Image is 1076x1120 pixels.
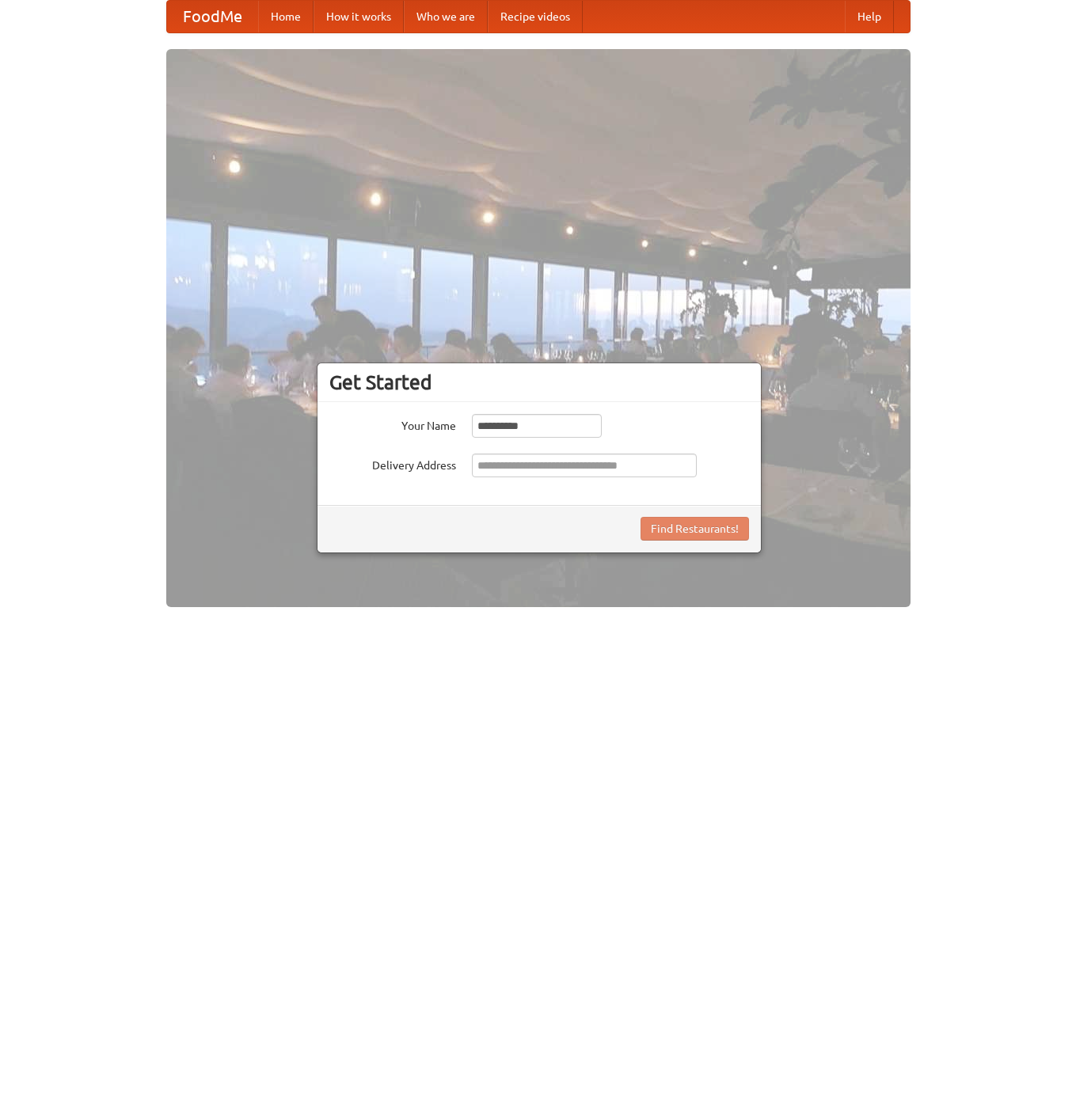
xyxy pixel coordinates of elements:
[329,454,456,473] label: Delivery Address
[314,1,404,32] a: How it works
[404,1,488,32] a: Who we are
[641,517,749,541] button: Find Restaurants!
[488,1,583,32] a: Recipe videos
[167,1,258,32] a: FoodMe
[258,1,314,32] a: Home
[845,1,894,32] a: Help
[329,370,749,394] h3: Get Started
[329,414,456,434] label: Your Name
